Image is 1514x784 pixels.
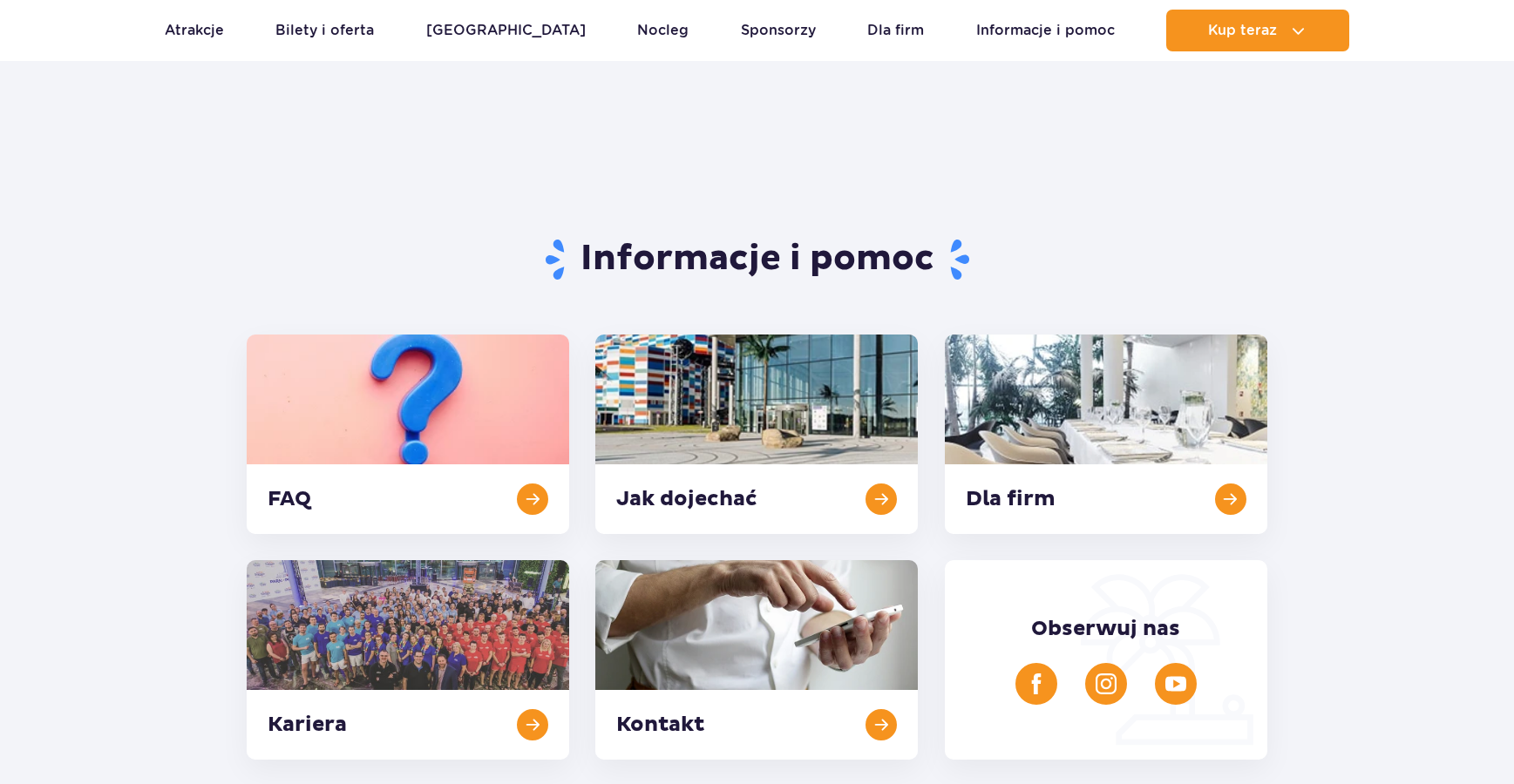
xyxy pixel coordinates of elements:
a: Informacje i pomoc [976,10,1115,51]
img: Instagram [1096,673,1117,694]
a: Bilety i oferta [275,10,374,51]
span: Kup teraz [1208,23,1277,38]
a: Atrakcje [165,10,224,51]
a: Sponsorzy [741,10,816,51]
a: Nocleg [637,10,689,51]
h1: Informacje i pomoc [247,237,1267,282]
img: YouTube [1165,673,1186,694]
img: Facebook [1026,673,1047,694]
span: Obserwuj nas [1031,616,1180,642]
a: Dla firm [867,10,924,51]
button: Kup teraz [1166,10,1349,51]
a: [GEOGRAPHIC_DATA] [426,10,586,51]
